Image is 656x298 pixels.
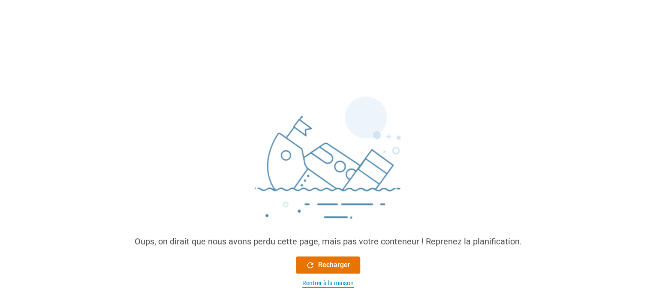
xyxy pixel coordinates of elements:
button: Rentrer à la maison [296,279,360,288]
font: Rentrer à la maison [302,280,354,286]
button: Recharger [296,256,360,274]
font: Oups, on dirait que nous avons perdu cette page, mais pas votre conteneur ! Reprenez la planifica... [135,236,522,247]
img: sinking_ship.png [199,93,457,235]
font: Recharger [318,261,350,269]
